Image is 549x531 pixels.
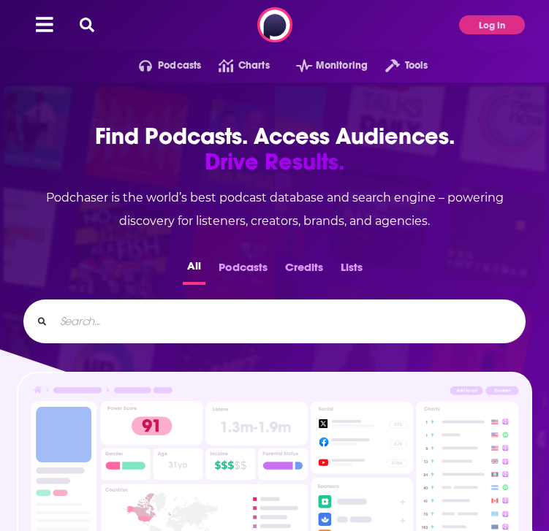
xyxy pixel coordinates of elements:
[214,256,272,285] button: Podcasts
[23,123,526,175] h1: Find Podcasts. Access Audiences.
[23,186,526,233] h2: Podchaser is the world’s best podcast database and search engine – powering discovery for listene...
[121,54,202,77] button: open menu
[281,256,327,285] button: Credits
[201,54,269,77] a: Charts
[257,7,292,42] img: Podchaser - Follow, Share and Rate Podcasts
[158,56,201,76] span: Podcasts
[54,310,513,333] input: Search...
[238,56,270,76] span: Charts
[405,56,428,76] span: Tools
[279,54,368,77] button: open menu
[23,149,526,175] span: Drive Results.
[183,256,205,285] button: All
[23,299,526,343] div: Search...
[459,15,525,34] button: Log In
[336,256,367,285] button: Lists
[316,56,368,76] span: Monitoring
[368,54,428,77] button: open menu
